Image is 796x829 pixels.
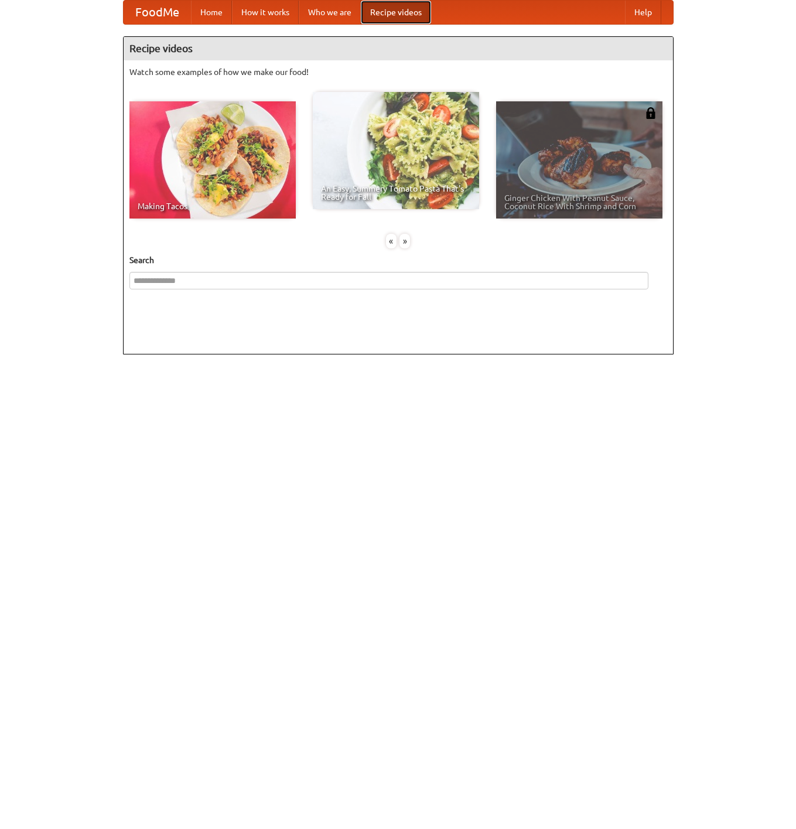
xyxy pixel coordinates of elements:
span: An Easy, Summery Tomato Pasta That's Ready for Fall [321,185,471,201]
a: Who we are [299,1,361,24]
a: How it works [232,1,299,24]
a: An Easy, Summery Tomato Pasta That's Ready for Fall [313,92,479,209]
div: « [386,234,397,248]
a: Help [625,1,661,24]
a: Home [191,1,232,24]
a: FoodMe [124,1,191,24]
h4: Recipe videos [124,37,673,60]
span: Making Tacos [138,202,288,210]
p: Watch some examples of how we make our food! [129,66,667,78]
img: 483408.png [645,107,657,119]
a: Recipe videos [361,1,431,24]
h5: Search [129,254,667,266]
div: » [399,234,410,248]
a: Making Tacos [129,101,296,219]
